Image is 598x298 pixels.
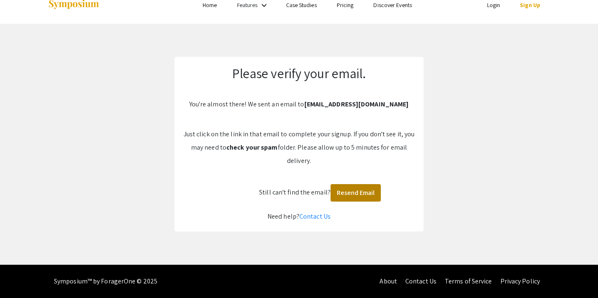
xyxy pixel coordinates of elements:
[380,277,397,286] a: About
[445,277,492,286] a: Terms of Service
[373,1,412,9] a: Discover Events
[174,57,424,232] div: You're almost there! We sent an email to Still can't find the email?
[286,1,317,9] a: Case Studies
[226,143,278,152] b: check your spam
[259,0,269,10] mat-icon: Expand Features list
[299,212,331,221] a: Contact Us
[237,1,258,9] a: Features
[405,277,436,286] a: Contact Us
[183,128,415,167] p: Just click on the link in that email to complete your signup. If you don't see it, you may need t...
[54,265,157,298] div: Symposium™ by ForagerOne © 2025
[6,261,35,292] iframe: Chat
[500,277,540,286] a: Privacy Policy
[487,1,500,9] a: Login
[183,210,415,223] div: Need help?
[520,1,540,9] a: Sign Up
[304,100,409,108] b: [EMAIL_ADDRESS][DOMAIN_NAME]
[337,1,354,9] a: Pricing
[183,65,415,81] h2: Please verify your email.
[203,1,217,9] a: Home
[331,184,381,202] button: Resend Email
